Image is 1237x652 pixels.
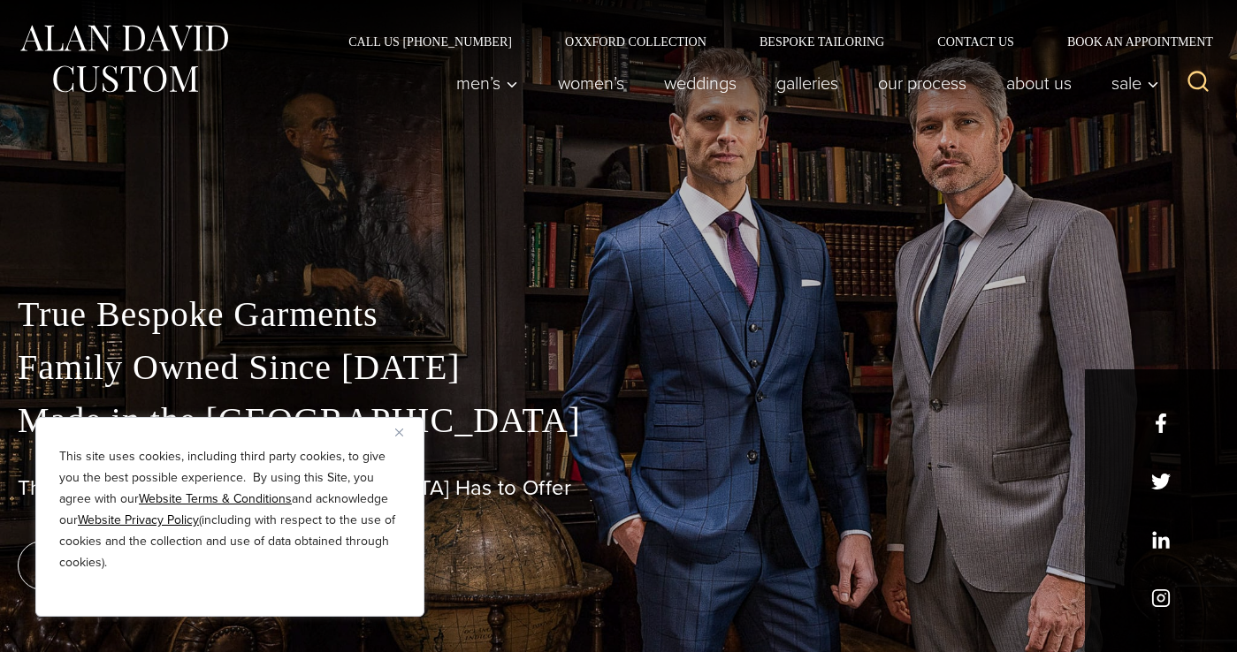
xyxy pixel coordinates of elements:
[456,74,518,92] span: Men’s
[78,511,199,529] a: Website Privacy Policy
[322,35,1219,48] nav: Secondary Navigation
[538,65,645,101] a: Women’s
[139,489,292,508] a: Website Terms & Conditions
[437,65,1169,101] nav: Primary Navigation
[59,446,401,573] p: This site uses cookies, including third party cookies, to give you the best possible experience. ...
[1111,74,1159,92] span: Sale
[757,65,859,101] a: Galleries
[18,475,1219,501] h1: The Best Custom Suits [GEOGRAPHIC_DATA] Has to Offer
[322,35,538,48] a: Call Us [PHONE_NUMBER]
[859,65,987,101] a: Our Process
[733,35,911,48] a: Bespoke Tailoring
[18,288,1219,447] p: True Bespoke Garments Family Owned Since [DATE] Made in the [GEOGRAPHIC_DATA]
[18,541,265,590] a: book an appointment
[911,35,1041,48] a: Contact Us
[1041,35,1219,48] a: Book an Appointment
[395,421,416,443] button: Close
[538,35,733,48] a: Oxxford Collection
[18,19,230,98] img: Alan David Custom
[987,65,1092,101] a: About Us
[1177,62,1219,104] button: View Search Form
[645,65,757,101] a: weddings
[395,428,403,436] img: Close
